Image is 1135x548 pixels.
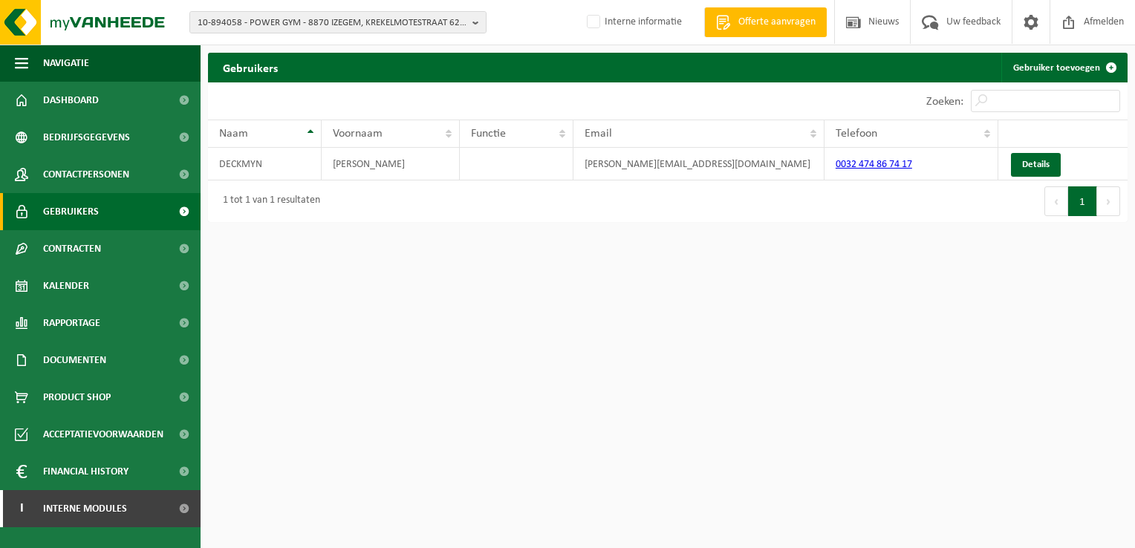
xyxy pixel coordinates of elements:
span: Kalender [43,267,89,304]
a: Offerte aanvragen [704,7,827,37]
span: Bedrijfsgegevens [43,119,130,156]
label: Zoeken: [926,96,963,108]
span: Product Shop [43,379,111,416]
span: Navigatie [43,45,89,82]
a: 0032 474 86 74 17 [836,159,912,170]
label: Interne informatie [584,11,682,33]
span: Email [585,128,612,140]
button: 1 [1068,186,1097,216]
span: I [15,490,28,527]
span: 10-894058 - POWER GYM - 8870 IZEGEM, KREKELMOTESTRAAT 62/18 [198,12,466,34]
span: Naam [219,128,248,140]
span: Voornaam [333,128,383,140]
td: [PERSON_NAME][EMAIL_ADDRESS][DOMAIN_NAME] [573,148,825,180]
button: 10-894058 - POWER GYM - 8870 IZEGEM, KREKELMOTESTRAAT 62/18 [189,11,487,33]
span: Documenten [43,342,106,379]
a: Details [1011,153,1061,177]
span: Telefoon [836,128,877,140]
h2: Gebruikers [208,53,293,82]
span: Contactpersonen [43,156,129,193]
a: Gebruiker toevoegen [1001,53,1126,82]
span: Rapportage [43,304,100,342]
span: Offerte aanvragen [735,15,819,30]
span: Dashboard [43,82,99,119]
td: [PERSON_NAME] [322,148,460,180]
td: DECKMYN [208,148,322,180]
span: Interne modules [43,490,127,527]
div: 1 tot 1 van 1 resultaten [215,188,320,215]
span: Financial History [43,453,129,490]
span: Gebruikers [43,193,99,230]
span: Contracten [43,230,101,267]
button: Next [1097,186,1120,216]
span: Functie [471,128,506,140]
button: Previous [1044,186,1068,216]
span: Acceptatievoorwaarden [43,416,163,453]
